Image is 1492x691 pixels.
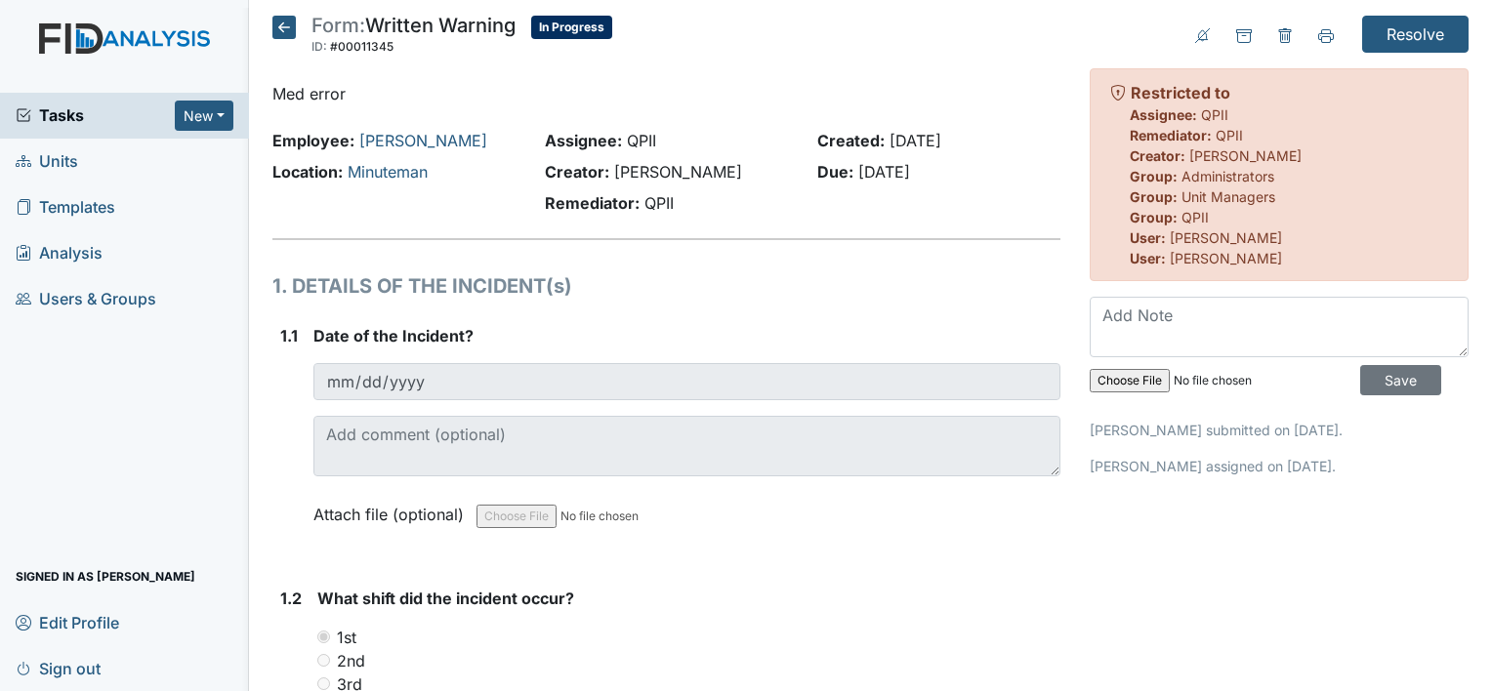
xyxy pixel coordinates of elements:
span: [PERSON_NAME] [614,162,742,182]
span: [PERSON_NAME] [1170,250,1282,266]
input: Save [1360,365,1441,395]
p: [PERSON_NAME] assigned on [DATE]. [1090,456,1469,476]
span: Unit Managers [1181,188,1275,205]
strong: Group: [1130,168,1178,184]
span: What shift did the incident occur? [317,589,574,608]
strong: Group: [1130,188,1178,205]
input: 3rd [317,677,330,690]
span: Templates [16,192,115,223]
span: QPII [1181,209,1209,225]
strong: Remediator: [545,193,640,213]
strong: Group: [1130,209,1178,225]
label: 1.1 [280,324,298,347]
strong: Assignee: [1130,106,1197,123]
span: Sign out [16,653,101,683]
div: Written Warning [311,16,516,59]
strong: Remediator: [1130,127,1212,143]
strong: Creator: [545,162,609,182]
label: Attach file (optional) [313,492,472,526]
label: 2nd [337,649,365,672]
span: Signed in as [PERSON_NAME] [16,561,195,591]
strong: User: [1130,229,1166,246]
strong: Location: [272,162,343,182]
strong: Creator: [1130,147,1185,164]
span: QPII [627,131,656,150]
strong: Restricted to [1131,83,1230,102]
span: Form: [311,14,365,37]
input: 2nd [317,654,330,667]
span: Analysis [16,238,103,268]
span: QPII [1201,106,1228,123]
span: Administrators [1181,168,1274,184]
strong: Created: [817,131,885,150]
strong: Due: [817,162,853,182]
label: 1.2 [280,587,302,610]
span: Edit Profile [16,607,119,637]
span: Users & Groups [16,284,156,314]
strong: User: [1130,250,1166,266]
a: Tasks [16,103,175,127]
strong: Assignee: [545,131,622,150]
h1: 1. DETAILS OF THE INCIDENT(s) [272,271,1060,301]
span: ID: [311,39,327,54]
span: QPII [644,193,674,213]
span: QPII [1216,127,1243,143]
span: [PERSON_NAME] [1170,229,1282,246]
input: Resolve [1362,16,1469,53]
span: Date of the Incident? [313,326,474,345]
a: Minuteman [348,162,428,182]
span: [PERSON_NAME] [1189,147,1302,164]
span: [DATE] [890,131,941,150]
input: 1st [317,630,330,643]
span: Units [16,146,78,177]
strong: Employee: [272,131,354,150]
label: 1st [337,626,356,649]
button: New [175,101,233,131]
span: In Progress [531,16,612,39]
p: [PERSON_NAME] submitted on [DATE]. [1090,420,1469,440]
span: #00011345 [330,39,394,54]
span: [DATE] [858,162,910,182]
p: Med error [272,82,1060,105]
a: [PERSON_NAME] [359,131,487,150]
